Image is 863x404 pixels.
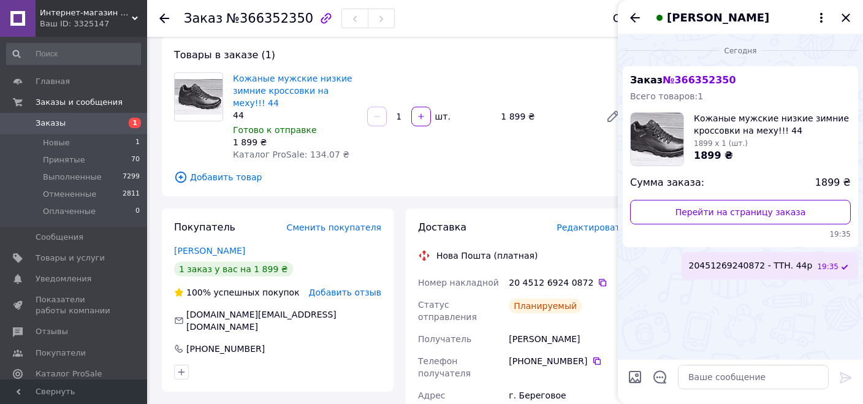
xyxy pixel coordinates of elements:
span: Товары и услуги [36,253,105,264]
span: Оплаченные [43,206,96,217]
div: Статус заказа [613,12,695,25]
span: 1899 ₴ [694,150,733,161]
a: Кожаные мужские низкие зимние кроссовки на меху!!! 44 [233,74,352,108]
span: Главная [36,76,70,87]
input: Поиск [6,43,141,65]
span: Заказ [630,74,736,86]
span: №366352350 [226,11,313,26]
span: Каталог ProSale [36,368,102,379]
span: Отзывы [36,326,68,337]
button: [PERSON_NAME] [652,10,829,26]
span: Сообщения [36,232,83,243]
span: Принятые [43,154,85,166]
span: Интернет-магазин обуви "Минималочка" [40,7,132,18]
span: Кожаные мужские низкие зимние кроссовки на меху!!! 44 [694,112,851,137]
span: 100% [186,288,211,297]
div: Вернуться назад [159,12,169,25]
span: Адрес [418,391,445,400]
button: Закрыть [838,10,853,25]
span: Заказы и сообщения [36,97,123,108]
span: Статус отправления [418,300,477,322]
span: Всего товаров: 1 [630,91,703,101]
span: 1 [135,137,140,148]
div: 1 заказ у вас на 1 899 ₴ [174,262,293,276]
div: Планируемый [509,299,582,313]
span: Добавить отзыв [309,288,381,297]
span: Добавить товар [174,170,625,184]
img: Кожаные мужские низкие зимние кроссовки на меху!!! 44 [175,79,222,115]
span: [PERSON_NAME] [667,10,769,26]
div: успешных покупок [174,286,300,299]
span: Доставка [418,221,466,233]
span: Каталог ProSale: 134.07 ₴ [233,150,349,159]
span: Редактировать [557,223,625,232]
span: Номер накладной [418,278,499,288]
span: Заказ [184,11,222,26]
span: Покупатели [36,348,86,359]
div: 1 899 ₴ [496,108,596,125]
span: № 366352350 [663,74,736,86]
span: 20451269240872 - ТТН. 44р [689,259,813,272]
button: Открыть шаблоны ответов [652,369,668,385]
div: [PHONE_NUMBER] [509,355,625,367]
span: [DOMAIN_NAME][EMAIL_ADDRESS][DOMAIN_NAME] [186,310,336,332]
span: Сегодня [720,46,762,56]
span: 1899 x 1 (шт.) [694,139,748,148]
div: шт. [432,110,452,123]
span: Получатель [418,334,471,344]
div: 44 [233,109,357,121]
span: 1 [129,118,141,128]
span: Уведомления [36,273,91,284]
div: 12.10.2025 [623,44,858,56]
span: Сумма заказа: [630,176,704,190]
span: 19:35 12.10.2025 [630,229,851,240]
span: Сменить покупателя [287,223,381,232]
div: Ваш ID: 3325147 [40,18,147,29]
span: 0 [135,206,140,217]
img: 4669715877_w100_h100_kozhanye-muzhskie-nizkie.jpg [631,113,683,166]
span: Заказы [36,118,66,129]
a: [PERSON_NAME] [174,246,245,256]
div: Нова Пошта (платная) [433,250,541,262]
span: 70 [131,154,140,166]
span: Покупатель [174,221,235,233]
span: Отмененные [43,189,96,200]
span: Новые [43,137,70,148]
span: Готово к отправке [233,125,317,135]
div: 20 4512 6924 0872 [509,276,625,289]
span: Показатели работы компании [36,294,113,316]
span: 7299 [123,172,140,183]
span: 19:35 12.10.2025 [817,262,838,272]
span: 2811 [123,189,140,200]
a: Перейти на страницу заказа [630,200,851,224]
a: Редактировать [601,104,625,129]
div: 1 899 ₴ [233,136,357,148]
div: [PHONE_NUMBER] [185,343,266,355]
span: Выполненные [43,172,102,183]
span: Товары в заказе (1) [174,49,275,61]
span: 1899 ₴ [815,176,851,190]
button: Назад [628,10,642,25]
span: Телефон получателя [418,356,471,378]
div: [PERSON_NAME] [506,328,628,350]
